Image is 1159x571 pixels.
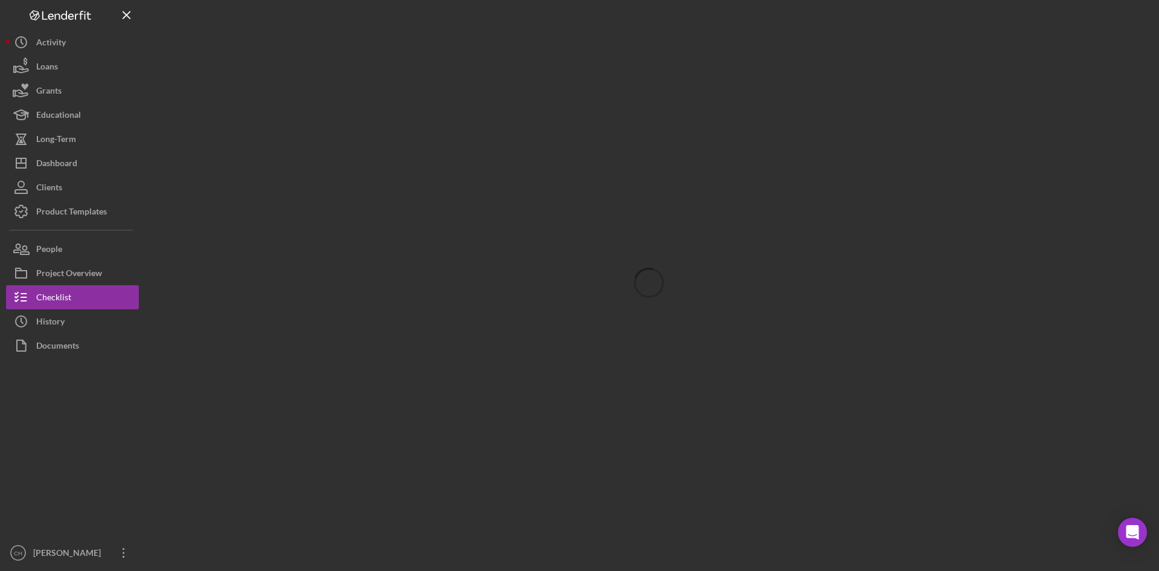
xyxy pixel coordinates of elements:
button: Product Templates [6,199,139,224]
button: Checklist [6,285,139,309]
div: Open Intercom Messenger [1118,518,1147,547]
div: Grants [36,79,62,106]
button: CH[PERSON_NAME] [6,541,139,565]
button: Documents [6,334,139,358]
button: Clients [6,175,139,199]
div: Documents [36,334,79,361]
button: Educational [6,103,139,127]
button: Long-Term [6,127,139,151]
div: Dashboard [36,151,77,178]
button: Grants [6,79,139,103]
div: Product Templates [36,199,107,227]
div: Activity [36,30,66,57]
div: Project Overview [36,261,102,288]
div: Loans [36,54,58,82]
button: Activity [6,30,139,54]
div: History [36,309,65,337]
div: Educational [36,103,81,130]
div: Clients [36,175,62,202]
button: Loans [6,54,139,79]
div: Checklist [36,285,71,312]
div: Long-Term [36,127,76,154]
div: People [36,237,62,264]
button: History [6,309,139,334]
div: [PERSON_NAME] [30,541,109,568]
button: Dashboard [6,151,139,175]
button: People [6,237,139,261]
text: CH [14,550,22,556]
button: Project Overview [6,261,139,285]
